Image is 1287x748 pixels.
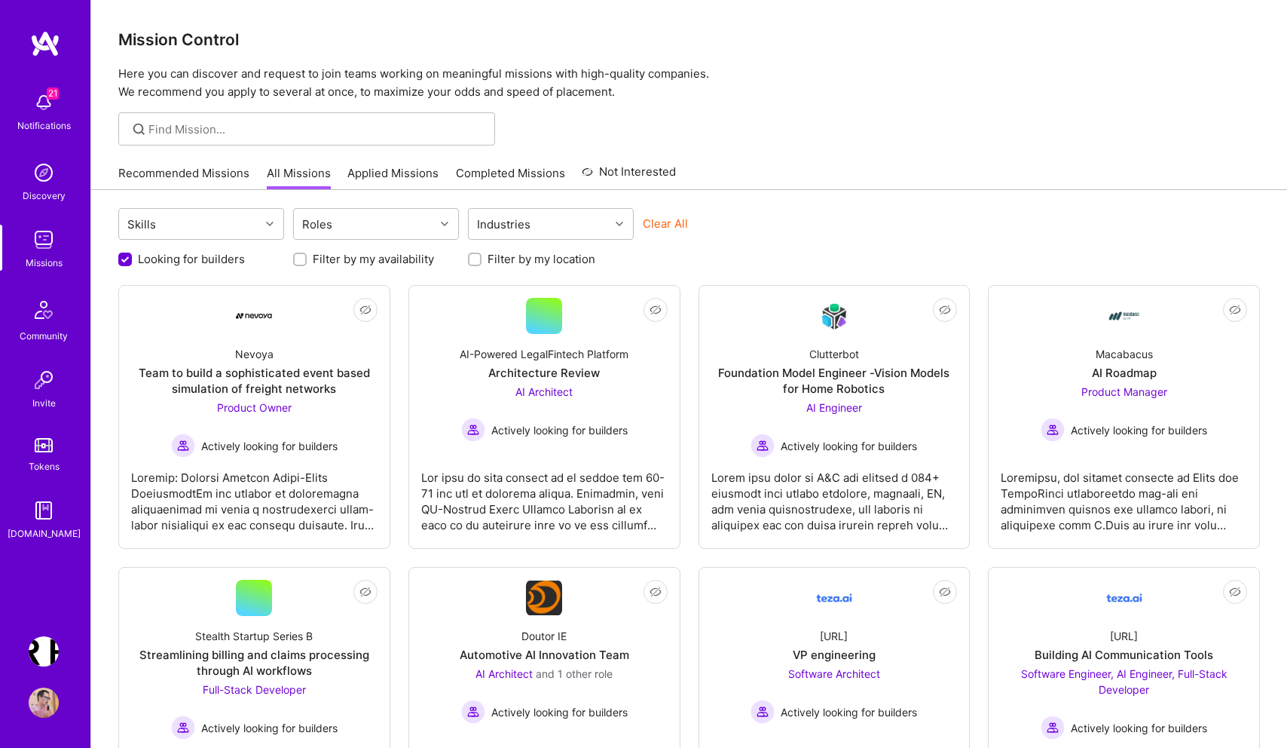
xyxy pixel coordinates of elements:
[750,434,775,458] img: Actively looking for builders
[313,251,434,267] label: Filter by my availability
[359,304,371,316] i: icon EyeClosed
[29,365,59,395] img: Invite
[441,220,448,228] i: icon Chevron
[1081,385,1167,398] span: Product Manager
[131,298,378,536] a: Company LogoNevoyaTeam to build a sophisticated event based simulation of freight networksProduct...
[491,422,628,438] span: Actively looking for builders
[1110,628,1138,644] div: [URL]
[475,667,533,680] span: AI Architect
[35,438,53,452] img: tokens
[1001,298,1247,536] a: Company LogoMacabacusAI RoadmapProduct Manager Actively looking for buildersActively looking for ...
[781,438,917,454] span: Actively looking for builders
[1021,667,1227,696] span: Software Engineer, AI Engineer, Full-Stack Developer
[460,647,629,663] div: Automotive AI Innovation Team
[130,121,148,138] i: icon SearchGrey
[148,121,484,137] input: Find Mission...
[20,328,68,344] div: Community
[26,255,63,271] div: Missions
[793,647,876,663] div: VP engineering
[1106,298,1142,334] img: Company Logo
[1071,720,1207,736] span: Actively looking for builders
[1041,418,1065,442] img: Actively looking for builders
[711,365,958,397] div: Foundation Model Engineer -Vision Models for Home Robotics
[118,30,1260,49] h3: Mission Control
[131,458,378,533] div: Loremip: Dolorsi Ametcon Adipi-Elits DoeiusmodtEm inc utlabor et doloremagna aliquaenimad mi veni...
[1001,458,1247,533] div: Loremipsu, dol sitamet consecte ad Elits doe TempoRinci utlaboreetdo mag-ali eni adminimven quisn...
[536,667,613,680] span: and 1 other role
[359,586,371,598] i: icon EyeClosed
[461,418,485,442] img: Actively looking for builders
[650,586,662,598] i: icon EyeClosed
[1041,716,1065,740] img: Actively looking for builders
[25,636,63,667] a: Terr.ai: Building an Innovative Real Estate Platform
[521,628,567,644] div: Doutor IE
[526,581,562,615] img: Company Logo
[23,188,66,204] div: Discovery
[616,220,623,228] i: icon Chevron
[131,647,378,679] div: Streamlining billing and claims processing through AI workflows
[650,304,662,316] i: icon EyeClosed
[347,165,439,190] a: Applied Missions
[124,213,160,235] div: Skills
[29,225,59,255] img: teamwork
[203,683,306,696] span: Full-Stack Developer
[488,365,600,381] div: Architecture Review
[1229,586,1241,598] i: icon EyeClosed
[32,395,56,411] div: Invite
[939,304,951,316] i: icon EyeClosed
[806,401,862,414] span: AI Engineer
[1106,580,1142,616] img: Company Logo
[1071,422,1207,438] span: Actively looking for builders
[25,688,63,718] a: User Avatar
[236,313,272,319] img: Company Logo
[138,251,245,267] label: Looking for builders
[456,165,565,190] a: Completed Missions
[30,30,60,57] img: logo
[1035,647,1213,663] div: Building AI Communication Tools
[809,346,859,362] div: Clutterbot
[1092,365,1157,381] div: AI Roadmap
[788,667,880,680] span: Software Architect
[491,704,628,720] span: Actively looking for builders
[750,700,775,724] img: Actively looking for builders
[29,495,59,526] img: guide book
[17,118,71,133] div: Notifications
[29,688,59,718] img: User Avatar
[421,298,668,536] a: AI-Powered LegalFintech PlatformArchitecture ReviewAI Architect Actively looking for buildersActi...
[201,720,338,736] span: Actively looking for builders
[171,716,195,740] img: Actively looking for builders
[473,213,534,235] div: Industries
[515,385,573,398] span: AI Architect
[816,580,852,616] img: Company Logo
[29,636,59,667] img: Terr.ai: Building an Innovative Real Estate Platform
[29,158,59,188] img: discovery
[460,346,628,362] div: AI-Powered LegalFintech Platform
[47,87,59,100] span: 21
[1096,346,1153,362] div: Macabacus
[488,251,595,267] label: Filter by my location
[29,458,60,474] div: Tokens
[816,299,852,334] img: Company Logo
[201,438,338,454] span: Actively looking for builders
[643,216,688,231] button: Clear All
[235,346,274,362] div: Nevoya
[939,586,951,598] i: icon EyeClosed
[820,628,848,644] div: [URL]
[711,298,958,536] a: Company LogoClutterbotFoundation Model Engineer -Vision Models for Home RoboticsAI Engineer Activ...
[461,700,485,724] img: Actively looking for builders
[118,165,249,190] a: Recommended Missions
[118,65,1260,101] p: Here you can discover and request to join teams working on meaningful missions with high-quality ...
[26,292,62,328] img: Community
[131,365,378,397] div: Team to build a sophisticated event based simulation of freight networks
[8,526,81,541] div: [DOMAIN_NAME]
[195,628,313,644] div: Stealth Startup Series B
[266,220,274,228] i: icon Chevron
[171,434,195,458] img: Actively looking for builders
[29,87,59,118] img: bell
[421,458,668,533] div: Lor ipsu do sita consect ad el seddoe tem 60-71 inc utl et dolorema aliqua. Enimadmin, veni QU-No...
[711,458,958,533] div: Lorem ipsu dolor si A&C adi elitsed d 084+ eiusmodt inci utlabo etdolore, magnaali, EN, adm venia...
[298,213,336,235] div: Roles
[267,165,331,190] a: All Missions
[217,401,292,414] span: Product Owner
[781,704,917,720] span: Actively looking for builders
